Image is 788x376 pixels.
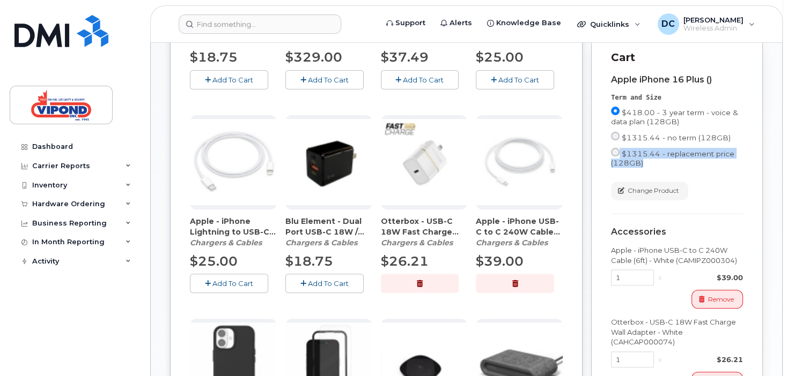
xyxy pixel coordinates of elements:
[654,355,666,365] div: x
[611,108,738,126] span: $418.00 - 3 year term - voice & data plan (128GB)
[611,107,620,115] input: $418.00 - 3 year term - voice & data plan (128GB)
[666,273,743,283] div: $39.00
[496,18,561,28] span: Knowledge Base
[285,70,364,89] button: Add To Cart
[650,13,762,35] div: Don Connor
[381,253,429,269] span: $26.21
[403,76,444,84] span: Add To Cart
[212,76,253,84] span: Add To Cart
[190,119,277,206] img: accessory36683.JPG
[480,12,569,34] a: Knowledge Base
[611,317,743,347] div: Otterbox - USB-C 18W Fast Charge Wall Adapter - White (CAHCAP000074)
[308,76,349,84] span: Add To Cart
[285,49,342,65] span: $329.00
[476,70,554,89] button: Add To Cart
[285,119,372,206] img: accessory36707.JPG
[611,75,743,85] div: Apple iPhone 16 Plus ()
[611,245,743,265] div: Apple - iPhone USB-C to C 240W Cable (6ft) - White (CAMIPZ000304)
[381,238,453,247] em: Chargers & Cables
[381,119,468,206] img: accessory36681.JPG
[476,216,563,248] div: Apple - iPhone USB-C to C 240W Cable (6ft) - White (CAMIPZ000304)
[285,253,333,269] span: $18.75
[611,132,620,140] input: $1315.44 - no term (128GB)
[498,76,539,84] span: Add To Cart
[666,355,743,365] div: $26.21
[190,216,277,237] span: Apple - iPhone Lightning to USB-C Cable (3ft) OEM - White (CAMIPZ000216)
[476,49,524,65] span: $25.00
[611,149,734,167] span: $1315.44 - replacement price (128GB)
[590,20,629,28] span: Quicklinks
[708,295,734,304] span: Remove
[476,119,563,206] img: accessory36547.JPG
[285,216,372,248] div: Blu Element - Dual Port USB-C 18W / USB-A 3A Wall Adapter - Black (Bulk) (CAHCPZ000077)
[683,16,743,24] span: [PERSON_NAME]
[628,186,679,195] span: Change Product
[433,12,480,34] a: Alerts
[190,253,238,269] span: $25.00
[285,274,364,292] button: Add To Cart
[190,70,268,89] button: Add To Cart
[190,216,277,248] div: Apple - iPhone Lightning to USB-C Cable (3ft) OEM - White (CAMIPZ000216)
[611,50,743,65] p: Cart
[683,24,743,33] span: Wireless Admin
[379,12,433,34] a: Support
[476,253,524,269] span: $39.00
[285,238,357,247] em: Chargers & Cables
[381,49,429,65] span: $37.49
[395,18,425,28] span: Support
[285,216,372,237] span: Blu Element - Dual Port USB-C 18W / USB-A 3A Wall Adapter - Black (Bulk) (CAHCPZ000077)
[476,216,563,237] span: Apple - iPhone USB-C to C 240W Cable (6ft) - White (CAMIPZ000304)
[654,273,666,283] div: x
[661,18,675,31] span: DC
[476,238,548,247] em: Chargers & Cables
[622,133,731,142] span: $1315.44 - no term (128GB)
[212,279,253,288] span: Add To Cart
[450,18,472,28] span: Alerts
[190,274,268,292] button: Add To Cart
[611,148,620,156] input: $1315.44 - replacement price (128GB)
[179,14,341,34] input: Find something...
[691,290,743,309] button: Remove
[308,279,349,288] span: Add To Cart
[570,13,648,35] div: Quicklinks
[381,70,459,89] button: Add To Cart
[381,216,468,248] div: Otterbox - USB-C 18W Fast Charge Wall Adapter - White (CAHCAP000074)
[190,238,262,247] em: Chargers & Cables
[611,93,743,102] div: Term and Size
[381,216,468,237] span: Otterbox - USB-C 18W Fast Charge Wall Adapter - White (CAHCAP000074)
[611,227,743,237] div: Accessories
[611,182,688,200] button: Change Product
[190,49,238,65] span: $18.75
